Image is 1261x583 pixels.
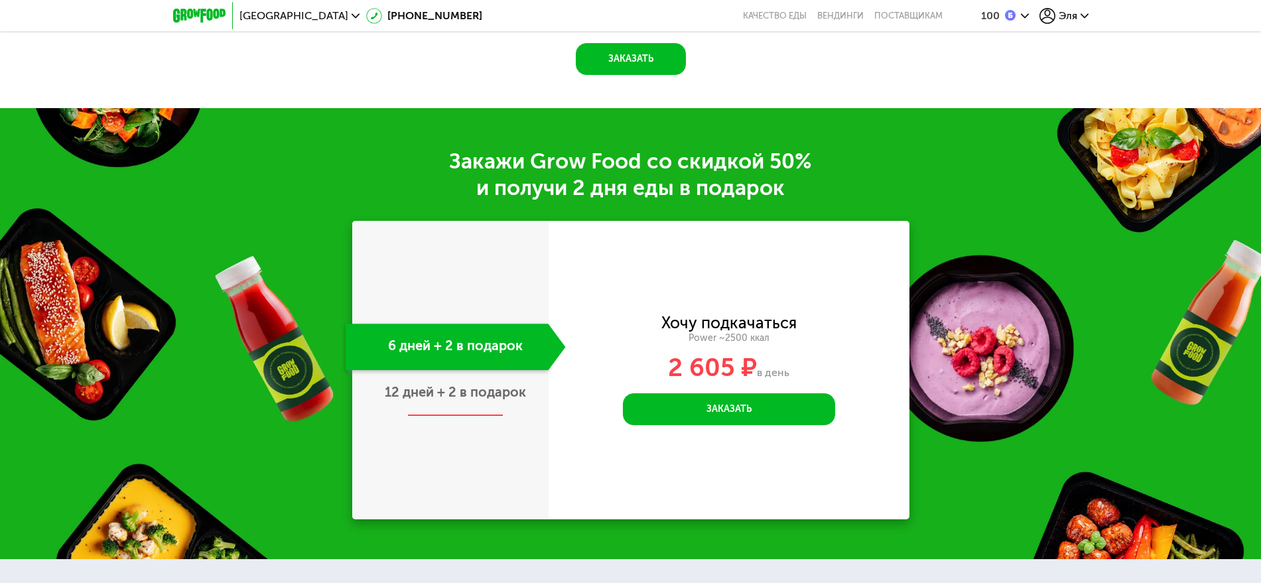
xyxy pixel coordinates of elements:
button: Заказать [576,43,686,75]
span: 12 дней + 2 в подарок [385,384,526,400]
div: поставщикам [874,11,943,21]
div: 100 [981,11,1000,21]
button: Заказать [623,393,835,425]
div: Power ~2500 ккал [549,332,909,344]
div: Хочу подкачаться [661,316,797,330]
span: в день [757,366,789,379]
span: 2 605 ₽ [668,352,757,383]
a: Вендинги [817,11,864,21]
a: [PHONE_NUMBER] [366,8,482,24]
span: Эля [1059,11,1077,21]
span: [GEOGRAPHIC_DATA] [239,11,348,21]
a: Качество еды [743,11,807,21]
